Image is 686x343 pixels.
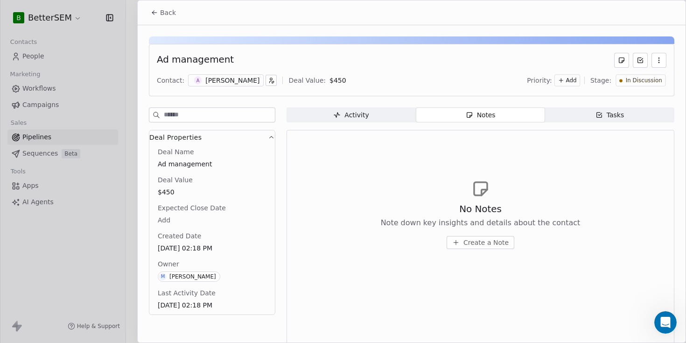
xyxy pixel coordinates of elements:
[27,5,42,20] img: Profile image for Harinder
[158,159,266,169] span: Ad management
[149,133,202,142] span: Deal Properties
[329,77,346,84] span: $ 450
[161,273,165,280] div: M
[156,147,196,157] span: Deal Name
[156,175,195,185] span: Deal Value
[7,54,179,67] div: [DATE]
[6,4,24,21] button: go back
[15,72,146,82] div: We have un-paused the domain
[157,53,234,68] div: Ad management
[590,76,611,85] span: Stage:
[146,4,164,21] button: Home
[149,147,275,314] div: Deal Properties
[447,236,514,249] button: Create a Note
[459,202,502,215] span: No Notes
[158,215,266,225] span: Add
[566,77,576,85] span: Add
[156,288,217,298] span: Last Activity Date
[333,110,369,120] div: Activity
[463,238,509,247] span: Create a Note
[7,67,179,264] div: Harinder says…
[15,249,88,254] div: [PERSON_NAME] • [DATE]
[194,77,202,85] span: A
[149,130,275,147] button: Deal Properties
[45,5,106,12] h1: [PERSON_NAME]
[164,4,181,21] div: Close
[156,231,203,241] span: Created Date
[156,259,181,269] span: Owner
[15,23,146,41] div: Appreciate your time and patience while we work on this.
[288,76,325,85] div: Deal Value:
[8,252,179,268] textarea: Message…
[626,77,662,85] span: In Discussion
[381,217,581,229] span: Note down key insights and details about the contact
[160,268,175,283] button: Send a message…
[15,223,146,241] div: Please let us know, we will be happy to help!
[145,4,182,21] button: Back
[7,67,153,247] div: We have un-paused the domainAlso, please let us know if you would like us to help you resend the ...
[595,110,624,120] div: Tasks
[527,76,552,85] span: Priority:
[160,8,176,17] span: Back
[15,163,146,218] div: Also, please let us know if you would like us to help you resend the campaign without the 600 ema...
[156,203,228,213] span: Expected Close Date
[654,311,677,334] iframe: Intercom live chat
[158,187,266,197] span: $450
[169,273,216,280] div: [PERSON_NAME]
[157,76,184,85] div: Contact:
[158,300,266,310] span: [DATE] 02:18 PM
[205,76,259,85] div: [PERSON_NAME]
[45,12,87,21] p: Active 5h ago
[14,272,22,279] button: Emoji picker
[158,243,266,253] span: [DATE] 02:18 PM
